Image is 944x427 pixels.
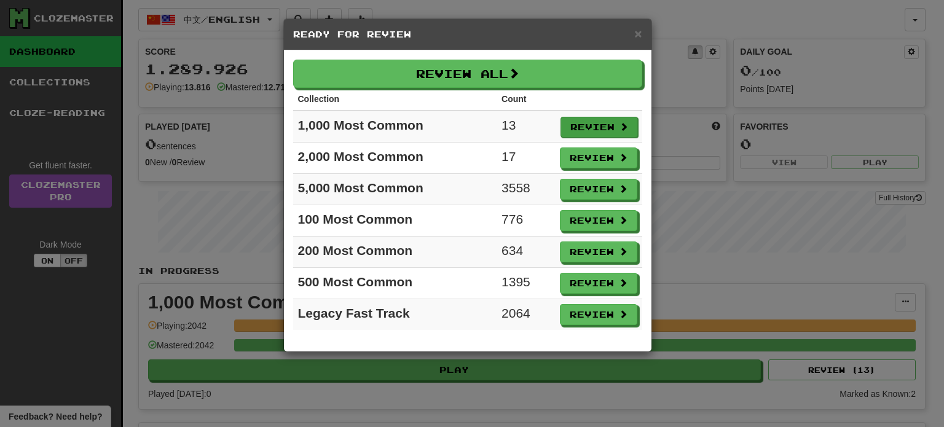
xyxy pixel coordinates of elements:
[634,26,642,41] span: ×
[497,88,554,111] th: Count
[293,28,642,41] h5: Ready for Review
[293,143,497,174] td: 2,000 Most Common
[293,268,497,299] td: 500 Most Common
[560,147,637,168] button: Review
[293,88,497,111] th: Collection
[497,174,554,205] td: 3558
[497,299,554,331] td: 2064
[497,143,554,174] td: 17
[293,60,642,88] button: Review All
[293,237,497,268] td: 200 Most Common
[634,27,642,40] button: Close
[560,179,637,200] button: Review
[497,237,554,268] td: 634
[497,268,554,299] td: 1395
[560,273,637,294] button: Review
[497,111,554,143] td: 13
[497,205,554,237] td: 776
[560,304,637,325] button: Review
[293,205,497,237] td: 100 Most Common
[293,111,497,143] td: 1,000 Most Common
[293,299,497,331] td: Legacy Fast Track
[560,241,637,262] button: Review
[560,210,637,231] button: Review
[293,174,497,205] td: 5,000 Most Common
[560,117,638,138] button: Review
